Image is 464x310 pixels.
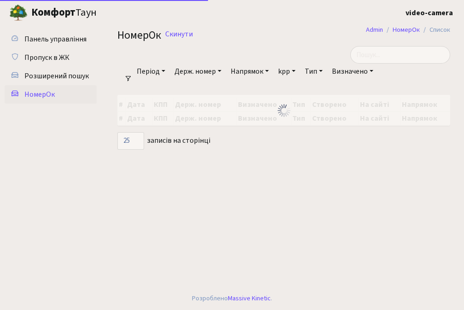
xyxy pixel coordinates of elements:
[366,25,383,35] a: Admin
[5,67,97,85] a: Розширений пошук
[133,64,169,79] a: Період
[393,25,420,35] a: НомерОк
[5,30,97,48] a: Панель управління
[117,132,210,150] label: записів на сторінці
[301,64,326,79] a: Тип
[115,5,138,20] button: Переключити навігацію
[228,293,271,303] a: Massive Kinetic
[274,64,299,79] a: kpp
[31,5,97,21] span: Таун
[5,48,97,67] a: Пропуск в ЖК
[328,64,377,79] a: Визначено
[352,20,464,40] nav: breadcrumb
[117,132,144,150] select: записів на сторінці
[171,64,225,79] a: Держ. номер
[165,30,193,39] a: Скинути
[5,85,97,104] a: НомерОк
[24,34,87,44] span: Панель управління
[117,27,161,43] span: НомерОк
[24,71,89,81] span: Розширений пошук
[406,7,453,18] a: video-camera
[24,89,55,99] span: НомерОк
[406,8,453,18] b: video-camera
[31,5,75,20] b: Комфорт
[420,25,450,35] li: Список
[227,64,273,79] a: Напрямок
[277,103,291,118] img: Обробка...
[9,4,28,22] img: logo.png
[24,53,70,63] span: Пропуск в ЖК
[350,46,450,64] input: Пошук...
[192,293,272,304] div: Розроблено .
